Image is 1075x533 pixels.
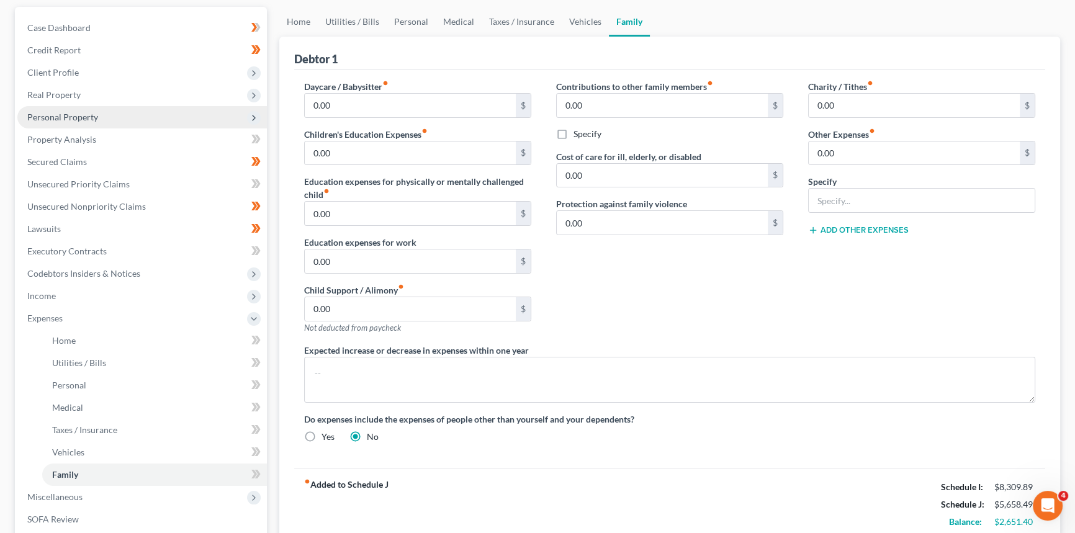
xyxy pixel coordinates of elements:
[52,335,76,346] span: Home
[768,164,783,187] div: $
[1033,491,1063,521] iframe: Intercom live chat
[808,225,909,235] button: Add Other Expenses
[305,141,516,165] input: --
[52,447,84,457] span: Vehicles
[304,478,310,485] i: fiber_manual_record
[869,128,875,134] i: fiber_manual_record
[27,89,81,100] span: Real Property
[17,128,267,151] a: Property Analysis
[27,290,56,301] span: Income
[516,94,531,117] div: $
[867,80,873,86] i: fiber_manual_record
[27,67,79,78] span: Client Profile
[556,80,713,93] label: Contributions to other family members
[42,419,267,441] a: Taxes / Insurance
[323,188,330,194] i: fiber_manual_record
[17,173,267,195] a: Unsecured Priority Claims
[808,80,873,93] label: Charity / Tithes
[294,52,338,66] div: Debtor 1
[808,175,837,188] label: Specify
[941,481,983,492] strong: Schedule I:
[42,374,267,396] a: Personal
[27,112,98,122] span: Personal Property
[707,80,713,86] i: fiber_manual_record
[562,7,609,37] a: Vehicles
[304,478,389,531] strong: Added to Schedule J
[17,39,267,61] a: Credit Report
[305,249,516,273] input: --
[304,344,529,357] label: Expected increase or decrease in expenses within one year
[994,498,1035,511] div: $5,658.49
[387,7,436,37] a: Personal
[52,424,117,435] span: Taxes / Insurance
[27,514,79,524] span: SOFA Review
[52,357,106,368] span: Utilities / Bills
[27,313,63,323] span: Expenses
[27,201,146,212] span: Unsecured Nonpriority Claims
[304,413,1035,426] label: Do expenses include the expenses of people other than yourself and your dependents?
[52,469,78,480] span: Family
[304,323,401,333] span: Not deducted from paycheck
[556,150,701,163] label: Cost of care for ill, elderly, or disabled
[398,284,404,290] i: fiber_manual_record
[516,141,531,165] div: $
[1020,94,1035,117] div: $
[27,246,107,256] span: Executory Contracts
[17,218,267,240] a: Lawsuits
[305,94,516,117] input: --
[27,268,140,279] span: Codebtors Insiders & Notices
[52,402,83,413] span: Medical
[17,17,267,39] a: Case Dashboard
[27,179,130,189] span: Unsecured Priority Claims
[322,431,335,443] label: Yes
[516,202,531,225] div: $
[768,211,783,235] div: $
[809,189,1035,212] input: Specify...
[941,499,984,509] strong: Schedule J:
[994,481,1035,493] div: $8,309.89
[436,7,482,37] a: Medical
[42,352,267,374] a: Utilities / Bills
[304,80,389,93] label: Daycare / Babysitter
[27,491,83,502] span: Miscellaneous
[17,508,267,531] a: SOFA Review
[42,464,267,486] a: Family
[42,329,267,352] a: Home
[42,396,267,419] a: Medical
[304,236,416,249] label: Education expenses for work
[994,516,1035,528] div: $2,651.40
[609,7,650,37] a: Family
[556,197,687,210] label: Protection against family violence
[27,134,96,145] span: Property Analysis
[279,7,318,37] a: Home
[304,284,404,297] label: Child Support / Alimony
[382,80,389,86] i: fiber_manual_record
[42,441,267,464] a: Vehicles
[1020,141,1035,165] div: $
[52,380,86,390] span: Personal
[27,223,61,234] span: Lawsuits
[27,156,87,167] span: Secured Claims
[27,45,81,55] span: Credit Report
[17,151,267,173] a: Secured Claims
[27,22,91,33] span: Case Dashboard
[304,175,531,201] label: Education expenses for physically or mentally challenged child
[557,211,768,235] input: --
[557,164,768,187] input: --
[768,94,783,117] div: $
[482,7,562,37] a: Taxes / Insurance
[421,128,428,134] i: fiber_manual_record
[304,128,428,141] label: Children's Education Expenses
[516,249,531,273] div: $
[809,94,1020,117] input: --
[17,195,267,218] a: Unsecured Nonpriority Claims
[573,128,601,140] label: Specify
[808,128,875,141] label: Other Expenses
[305,202,516,225] input: --
[318,7,387,37] a: Utilities / Bills
[305,297,516,321] input: --
[17,240,267,262] a: Executory Contracts
[949,516,982,527] strong: Balance:
[1058,491,1068,501] span: 4
[809,141,1020,165] input: --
